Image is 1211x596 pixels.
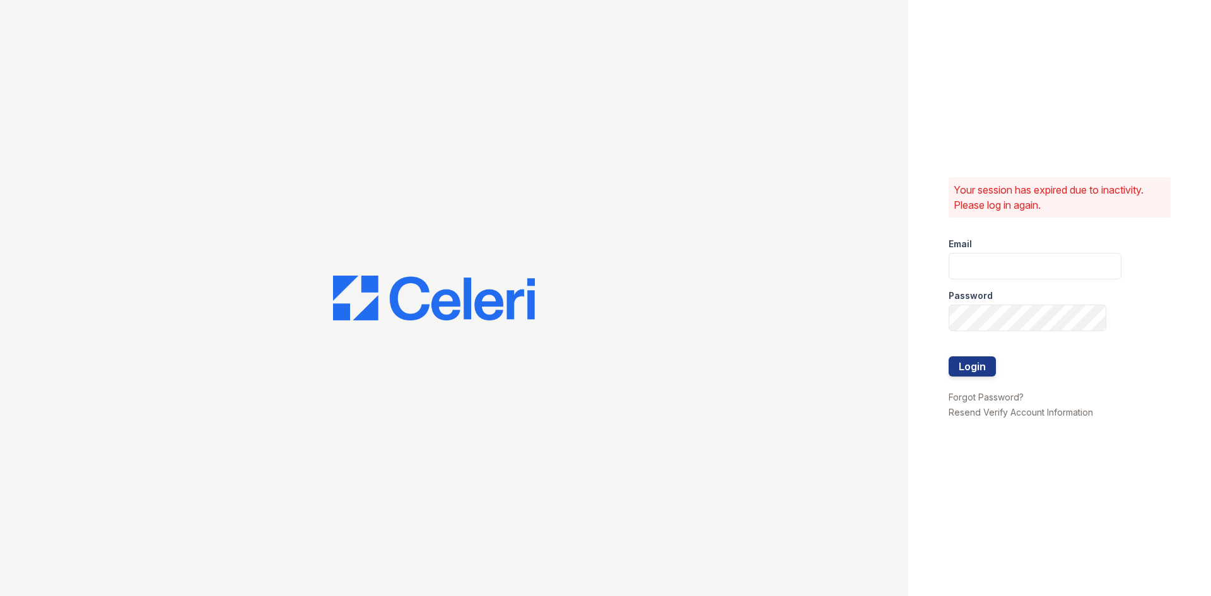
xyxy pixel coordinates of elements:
[949,238,972,250] label: Email
[949,289,993,302] label: Password
[954,182,1166,213] p: Your session has expired due to inactivity. Please log in again.
[949,392,1024,402] a: Forgot Password?
[333,276,535,321] img: CE_Logo_Blue-a8612792a0a2168367f1c8372b55b34899dd931a85d93a1a3d3e32e68fde9ad4.png
[949,407,1093,418] a: Resend Verify Account Information
[949,356,996,377] button: Login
